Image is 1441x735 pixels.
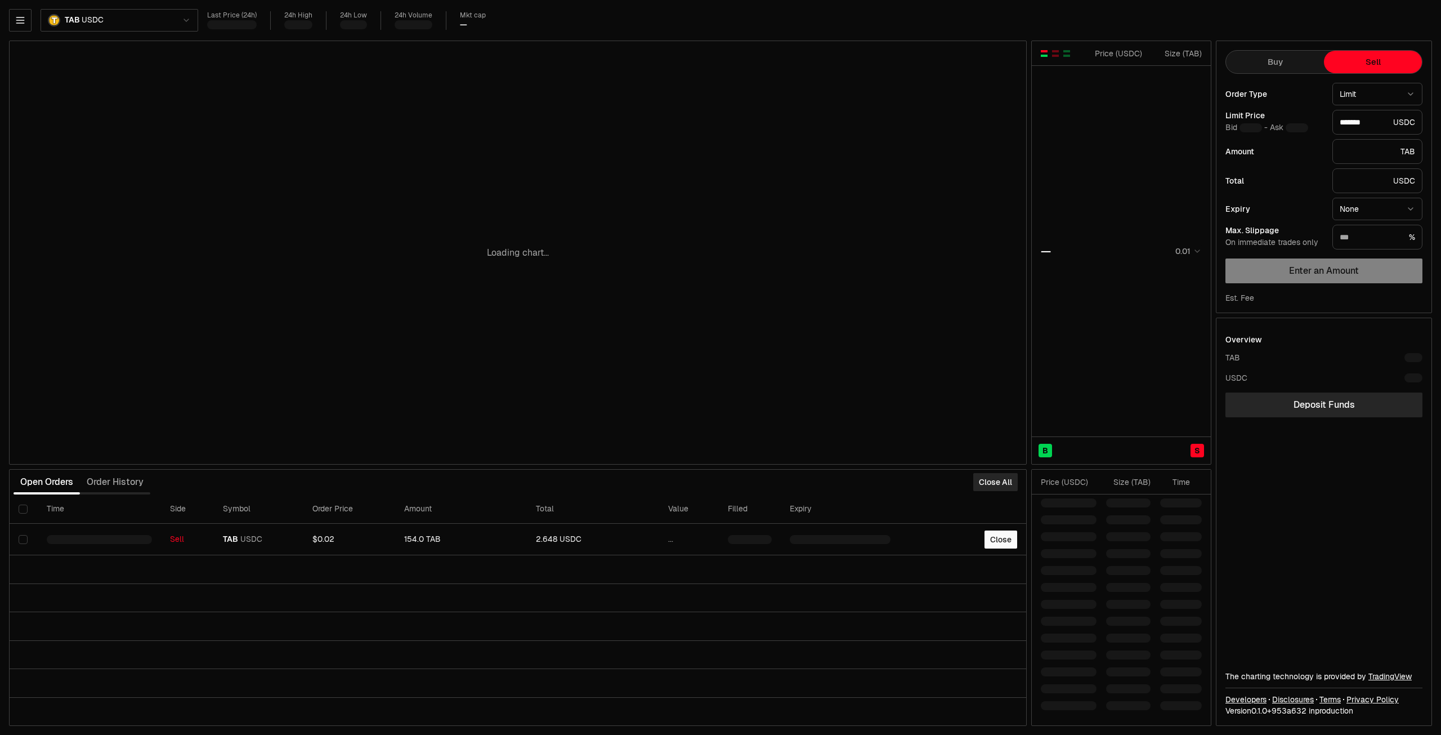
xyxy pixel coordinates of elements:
[1225,694,1267,705] a: Developers
[395,11,432,20] div: 24h Volume
[1225,123,1268,133] span: Bid -
[719,495,780,524] th: Filled
[668,534,710,545] div: ...
[82,15,103,25] span: USDC
[207,11,257,20] div: Last Price (24h)
[1106,476,1151,488] div: Size ( TAB )
[1225,671,1422,682] div: The charting technology is provided by
[1324,51,1422,73] button: Sell
[1040,49,1049,58] button: Show Buy and Sell Orders
[284,11,312,20] div: 24h High
[19,505,28,514] button: Select all
[1319,694,1341,705] a: Terms
[1332,168,1422,193] div: USDC
[1194,445,1200,456] span: S
[1225,352,1240,363] div: TAB
[49,15,59,25] img: TAB Logo
[1225,238,1323,248] div: On immediate trades only
[240,534,262,545] span: USDC
[19,535,28,544] button: Select row
[1041,476,1097,488] div: Price ( USDC )
[1062,49,1071,58] button: Show Buy Orders Only
[973,473,1018,491] button: Close All
[38,495,161,524] th: Time
[659,495,719,524] th: Value
[1225,205,1323,213] div: Expiry
[1092,48,1142,59] div: Price ( USDC )
[1225,334,1262,345] div: Overview
[1225,393,1422,417] a: Deposit Funds
[1225,292,1254,304] div: Est. Fee
[1041,243,1051,259] div: —
[781,495,899,524] th: Expiry
[1332,83,1422,105] button: Limit
[1225,705,1422,716] div: Version 0.1.0 + in production
[1272,694,1314,705] a: Disclosures
[404,534,518,545] div: 154.0 TAB
[1226,51,1324,73] button: Buy
[223,534,238,545] span: TAB
[1225,148,1323,155] div: Amount
[1225,372,1247,384] div: USDC
[984,531,1017,549] button: Close
[170,534,205,545] div: Sell
[303,495,395,524] th: Order Price
[1225,226,1323,234] div: Max. Slippage
[395,495,527,524] th: Amount
[536,534,650,545] div: 2.648 USDC
[1332,139,1422,164] div: TAB
[1225,90,1323,98] div: Order Type
[161,495,214,524] th: Side
[1152,48,1202,59] div: Size ( TAB )
[1225,112,1323,119] div: Limit Price
[1270,123,1308,133] span: Ask
[340,11,367,20] div: 24h Low
[527,495,659,524] th: Total
[1272,706,1306,716] span: 953a6329c163310e6a6bf567f03954a37d74ab26
[1172,244,1202,258] button: 0.01
[460,20,467,30] div: —
[1051,49,1060,58] button: Show Sell Orders Only
[312,534,334,544] span: $0.02
[1225,177,1323,185] div: Total
[80,471,150,493] button: Order History
[1042,445,1048,456] span: B
[460,11,486,20] div: Mkt cap
[14,471,80,493] button: Open Orders
[1160,476,1190,488] div: Time
[1368,671,1412,681] a: TradingView
[1346,694,1399,705] a: Privacy Policy
[487,246,549,260] p: Loading chart...
[1332,225,1422,250] div: %
[65,15,79,25] span: TAB
[214,495,303,524] th: Symbol
[1332,198,1422,220] button: None
[1332,110,1422,135] div: USDC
